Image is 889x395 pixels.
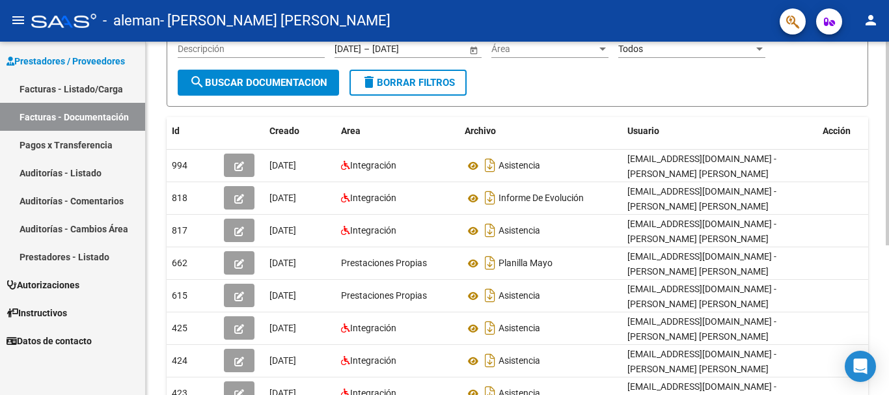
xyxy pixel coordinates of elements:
[817,117,882,145] datatable-header-cell: Acción
[499,258,553,269] span: Planilla Mayo
[349,70,467,96] button: Borrar Filtros
[172,323,187,333] span: 425
[189,74,205,90] mat-icon: search
[627,251,776,277] span: [EMAIL_ADDRESS][DOMAIN_NAME] - [PERSON_NAME] [PERSON_NAME]
[482,252,499,273] i: Descargar documento
[103,7,160,35] span: - aleman
[482,350,499,371] i: Descargar documento
[350,160,396,170] span: Integración
[269,126,299,136] span: Creado
[622,117,817,145] datatable-header-cell: Usuario
[845,351,876,382] div: Open Intercom Messenger
[627,219,776,244] span: [EMAIL_ADDRESS][DOMAIN_NAME] - [PERSON_NAME] [PERSON_NAME]
[467,43,480,57] button: Open calendar
[350,323,396,333] span: Integración
[264,117,336,145] datatable-header-cell: Creado
[7,334,92,348] span: Datos de contacto
[482,285,499,306] i: Descargar documento
[499,193,584,204] span: Informe De Evolución
[189,77,327,89] span: Buscar Documentacion
[482,318,499,338] i: Descargar documento
[499,291,540,301] span: Asistencia
[160,7,390,35] span: - [PERSON_NAME] [PERSON_NAME]
[482,155,499,176] i: Descargar documento
[341,258,427,268] span: Prestaciones Propias
[269,160,296,170] span: [DATE]
[361,74,377,90] mat-icon: delete
[627,186,776,211] span: [EMAIL_ADDRESS][DOMAIN_NAME] - [PERSON_NAME] [PERSON_NAME]
[172,193,187,203] span: 818
[269,193,296,203] span: [DATE]
[172,258,187,268] span: 662
[172,225,187,236] span: 817
[269,290,296,301] span: [DATE]
[350,225,396,236] span: Integración
[364,44,370,55] span: –
[863,12,879,28] mat-icon: person
[372,44,436,55] input: End date
[172,290,187,301] span: 615
[167,117,219,145] datatable-header-cell: Id
[336,117,459,145] datatable-header-cell: Area
[499,161,540,171] span: Asistencia
[335,44,361,55] input: Start date
[7,278,79,292] span: Autorizaciones
[341,126,361,136] span: Area
[350,193,396,203] span: Integración
[172,126,180,136] span: Id
[7,306,67,320] span: Instructivos
[627,349,776,374] span: [EMAIL_ADDRESS][DOMAIN_NAME] - [PERSON_NAME] [PERSON_NAME]
[627,154,776,179] span: [EMAIL_ADDRESS][DOMAIN_NAME] - [PERSON_NAME] [PERSON_NAME]
[482,220,499,241] i: Descargar documento
[618,44,643,54] span: Todos
[269,225,296,236] span: [DATE]
[627,284,776,309] span: [EMAIL_ADDRESS][DOMAIN_NAME] - [PERSON_NAME] [PERSON_NAME]
[459,117,622,145] datatable-header-cell: Archivo
[627,126,659,136] span: Usuario
[172,160,187,170] span: 994
[178,70,339,96] button: Buscar Documentacion
[491,44,597,55] span: Área
[341,290,427,301] span: Prestaciones Propias
[269,355,296,366] span: [DATE]
[627,316,776,342] span: [EMAIL_ADDRESS][DOMAIN_NAME] - [PERSON_NAME] [PERSON_NAME]
[499,323,540,334] span: Asistencia
[350,355,396,366] span: Integración
[823,126,851,136] span: Acción
[269,258,296,268] span: [DATE]
[10,12,26,28] mat-icon: menu
[499,226,540,236] span: Asistencia
[7,54,125,68] span: Prestadores / Proveedores
[482,187,499,208] i: Descargar documento
[269,323,296,333] span: [DATE]
[465,126,496,136] span: Archivo
[172,355,187,366] span: 424
[499,356,540,366] span: Asistencia
[361,77,455,89] span: Borrar Filtros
